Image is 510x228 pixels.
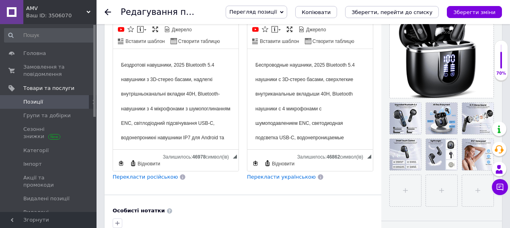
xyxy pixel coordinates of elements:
a: Вставити шаблон [251,37,300,45]
span: Перекласти російською [113,174,178,180]
span: Створити таблицю [311,38,354,45]
i: Зберегти зміни [453,9,496,15]
div: 70% [495,71,508,76]
a: Відновити [263,159,296,168]
span: Перегляд позиції [229,9,277,15]
span: Видалені модерацією [23,209,74,223]
font: Бездротові навушники, 2025 Bluetooth 5.4 навушники з 3D-стерео басами, надлегкі внутрішньоканальн... [8,13,117,106]
span: AMV [26,5,86,12]
span: Вставити шаблон [259,38,299,45]
span: Замовлення та повідомлення [23,63,74,78]
span: Позиції [23,98,43,106]
span: Відновити [136,161,160,167]
span: Акції та промокоди [23,174,74,189]
div: Кiлькiсть символiв [163,152,233,160]
font: Беспроводные наушники, 2025 Bluetooth 5.4 наушники с 3D-стерео басами, сверхлегкие внутриканальны... [8,13,107,106]
a: Відновити [129,159,161,168]
i: Зберегти, перейти до списку [352,9,432,15]
span: Групи та добірки [23,112,71,119]
button: Чат з покупцем [492,179,508,195]
span: Перекласти українською [247,174,316,180]
button: Копіювати [295,6,337,18]
a: Зробити резервну копію зараз [251,159,260,168]
span: Потягніть для зміни розмірів [367,155,371,159]
iframe: Редактор, EEF4097D-4080-49A9-9251-2C678D6A970E [247,49,373,149]
span: 46862 [327,154,340,160]
a: Максимізувати [285,25,294,34]
div: Кiлькiсть символiв [297,152,367,160]
div: 70% Якість заповнення [494,40,508,81]
span: Відновити [271,161,294,167]
b: Особисті нотатки [113,208,165,214]
a: Максимізувати [151,25,160,34]
span: Товари та послуги [23,85,74,92]
button: Зберегти зміни [447,6,502,18]
a: Додати відео з YouTube [117,25,125,34]
input: Пошук [4,28,95,43]
button: Зберегти, перейти до списку [345,6,439,18]
a: Вставити шаблон [117,37,166,45]
div: Повернутися назад [105,9,111,15]
span: Потягніть для зміни розмірів [233,155,237,159]
div: Ваш ID: 3506070 [26,12,97,19]
a: Вставити іконку [261,25,269,34]
a: Зробити резервну копію зараз [117,159,125,168]
span: Імпорт [23,161,42,168]
a: Створити таблицю [169,37,221,45]
a: Вставити повідомлення [270,25,282,34]
span: Джерело [171,26,192,33]
span: Створити таблицю [177,38,220,45]
a: Додати відео з YouTube [251,25,260,34]
a: Джерело [163,25,193,34]
a: Джерело [297,25,327,34]
span: Джерело [305,26,326,33]
span: Видалені позиції [23,195,70,202]
span: Категорії [23,147,49,154]
span: Головна [23,50,46,57]
a: Вставити іконку [126,25,135,34]
iframe: Редактор, 35DCF199-0197-43C0-B278-76EEDCF5A7CE [113,49,239,149]
span: Сезонні знижки [23,126,74,140]
span: 46978 [192,154,206,160]
a: Вставити повідомлення [136,25,148,34]
span: Копіювати [302,9,331,15]
span: Вставити шаблон [124,38,165,45]
a: Створити таблицю [304,37,356,45]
